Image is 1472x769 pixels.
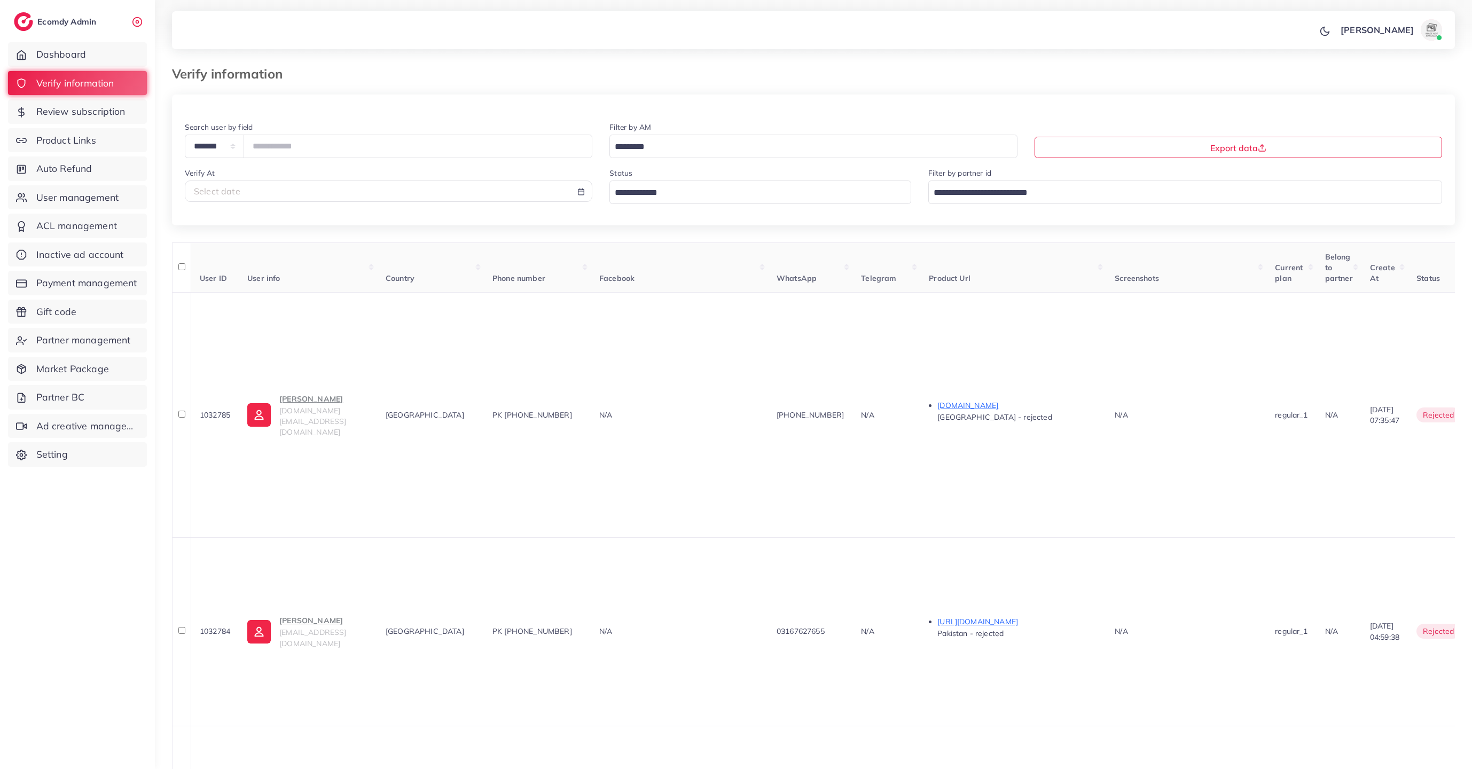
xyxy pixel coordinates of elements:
[200,410,230,420] span: 1032785
[599,273,635,283] span: Facebook
[8,185,147,210] a: User management
[8,414,147,438] a: Ad creative management
[1416,273,1440,283] span: Status
[386,273,414,283] span: Country
[777,410,844,420] span: [PHONE_NUMBER]
[8,156,147,181] a: Auto Refund
[492,410,572,420] span: PK [PHONE_NUMBER]
[8,71,147,96] a: Verify information
[1325,252,1353,284] span: Belong to partner
[36,419,139,433] span: Ad creative management
[279,627,346,648] span: [EMAIL_ADDRESS][DOMAIN_NAME]
[8,214,147,238] a: ACL management
[492,626,572,636] span: PK [PHONE_NUMBER]
[36,162,92,176] span: Auto Refund
[8,128,147,153] a: Product Links
[185,168,215,178] label: Verify At
[36,305,76,319] span: Gift code
[861,273,896,283] span: Telegram
[279,406,346,437] span: [DOMAIN_NAME][EMAIL_ADDRESS][DOMAIN_NAME]
[8,42,147,67] a: Dashboard
[1275,410,1307,420] span: regular_1
[609,168,632,178] label: Status
[599,626,612,636] span: N/A
[247,614,369,649] a: [PERSON_NAME][EMAIL_ADDRESS][DOMAIN_NAME]
[609,181,911,203] div: Search for option
[1335,19,1446,41] a: [PERSON_NAME]avatar
[36,248,124,262] span: Inactive ad account
[1115,273,1159,283] span: Screenshots
[1210,143,1266,153] span: Export data
[279,393,369,405] p: [PERSON_NAME]
[36,105,126,119] span: Review subscription
[1370,263,1395,283] span: Create At
[36,362,109,376] span: Market Package
[247,403,271,427] img: ic-user-info.36bf1079.svg
[1115,410,1128,420] span: N/A
[36,76,114,90] span: Verify information
[386,626,464,636] span: [GEOGRAPHIC_DATA]
[14,12,33,31] img: logo
[1421,19,1442,41] img: avatar
[1325,626,1338,636] span: N/A
[609,135,1017,158] div: Search for option
[1341,23,1414,36] p: [PERSON_NAME]
[1370,621,1399,641] span: [DATE] 04:59:38
[8,271,147,295] a: Payment management
[611,185,897,201] input: Search for option
[247,273,280,283] span: User info
[611,139,1003,155] input: Search for option
[492,273,545,283] span: Phone number
[8,99,147,124] a: Review subscription
[247,620,271,644] img: ic-user-info.36bf1079.svg
[14,12,99,31] a: logoEcomdy Admin
[1416,624,1460,639] span: rejected
[1275,263,1303,283] span: Current plan
[8,385,147,410] a: Partner BC
[200,273,227,283] span: User ID
[36,134,96,147] span: Product Links
[861,410,874,420] span: N/A
[937,615,1098,628] p: [URL][DOMAIN_NAME]
[386,410,464,420] span: [GEOGRAPHIC_DATA]
[8,442,147,467] a: Setting
[185,122,253,132] label: Search user by field
[777,273,817,283] span: WhatsApp
[279,614,369,627] p: [PERSON_NAME]
[194,186,240,197] span: Select date
[1416,407,1460,422] span: rejected
[928,168,991,178] label: Filter by partner id
[36,219,117,233] span: ACL management
[929,273,970,283] span: Product Url
[937,399,1098,412] p: [DOMAIN_NAME]
[1370,405,1399,425] span: [DATE] 07:35:47
[609,122,651,132] label: Filter by AM
[36,48,86,61] span: Dashboard
[36,333,131,347] span: Partner management
[36,191,119,205] span: User management
[8,357,147,381] a: Market Package
[37,17,99,27] h2: Ecomdy Admin
[1275,626,1307,636] span: regular_1
[8,328,147,352] a: Partner management
[928,181,1442,203] div: Search for option
[8,300,147,324] a: Gift code
[861,626,874,636] span: N/A
[1035,137,1442,158] button: Export data
[937,629,1004,638] span: Pakistan - rejected
[930,185,1428,201] input: Search for option
[937,412,1052,422] span: [GEOGRAPHIC_DATA] - rejected
[36,276,137,290] span: Payment management
[1325,410,1338,420] span: N/A
[247,393,369,438] a: [PERSON_NAME][DOMAIN_NAME][EMAIL_ADDRESS][DOMAIN_NAME]
[36,448,68,461] span: Setting
[172,66,291,82] h3: Verify information
[1115,626,1128,636] span: N/A
[200,626,230,636] span: 1032784
[599,410,612,420] span: N/A
[8,242,147,267] a: Inactive ad account
[36,390,85,404] span: Partner BC
[777,626,825,636] span: 03167627655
